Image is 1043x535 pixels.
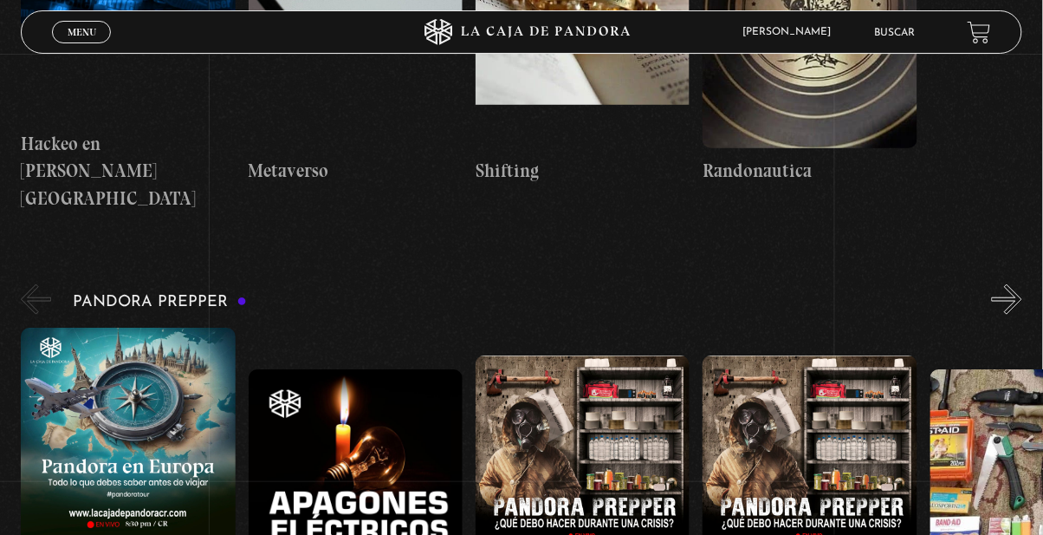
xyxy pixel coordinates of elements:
span: [PERSON_NAME] [734,27,848,37]
a: Buscar [875,28,916,38]
h4: Metaverso [249,157,463,185]
span: Cerrar [62,42,102,54]
button: Previous [21,284,51,315]
h4: Shifting [476,157,690,185]
h4: Hackeo en [PERSON_NAME][GEOGRAPHIC_DATA] [21,130,235,212]
h3: Pandora Prepper [73,294,247,310]
h4: Randonautica [703,157,917,185]
span: Menu [68,27,96,37]
a: View your shopping cart [968,21,991,44]
button: Next [992,284,1022,315]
